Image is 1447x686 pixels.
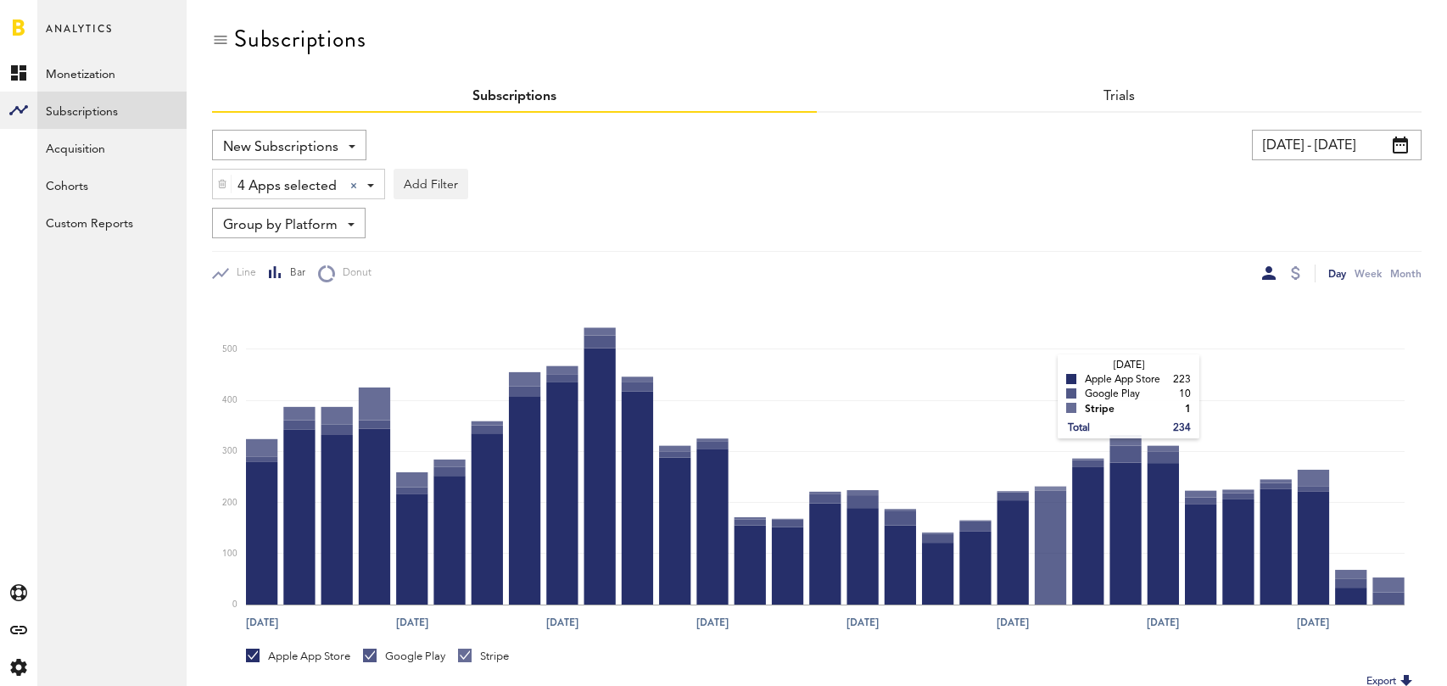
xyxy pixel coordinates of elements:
[213,170,232,198] div: Delete
[1297,615,1329,630] text: [DATE]
[37,54,187,92] a: Monetization
[217,178,227,190] img: trash_awesome_blue.svg
[282,266,305,281] span: Bar
[1355,265,1382,282] div: Week
[1147,615,1179,630] text: [DATE]
[246,649,350,664] div: Apple App Store
[1103,90,1135,103] a: Trials
[234,25,366,53] div: Subscriptions
[472,90,556,103] a: Subscriptions
[394,169,468,199] button: Add Filter
[396,615,428,630] text: [DATE]
[223,211,338,240] span: Group by Platform
[696,615,729,630] text: [DATE]
[222,396,237,404] text: 400
[232,600,237,609] text: 0
[997,615,1029,630] text: [DATE]
[37,166,187,204] a: Cohorts
[222,499,237,507] text: 200
[363,649,445,664] div: Google Play
[335,266,372,281] span: Donut
[37,92,187,129] a: Subscriptions
[1328,265,1346,282] div: Day
[222,448,237,456] text: 300
[237,172,337,201] span: 4 Apps selected
[46,19,113,54] span: Analytics
[546,615,578,630] text: [DATE]
[37,204,187,241] a: Custom Reports
[1390,265,1422,282] div: Month
[229,266,256,281] span: Line
[246,615,278,630] text: [DATE]
[37,129,187,166] a: Acquisition
[223,133,338,162] span: New Subscriptions
[350,182,357,189] div: Clear
[222,345,237,354] text: 500
[846,615,879,630] text: [DATE]
[458,649,509,664] div: Stripe
[222,549,237,558] text: 100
